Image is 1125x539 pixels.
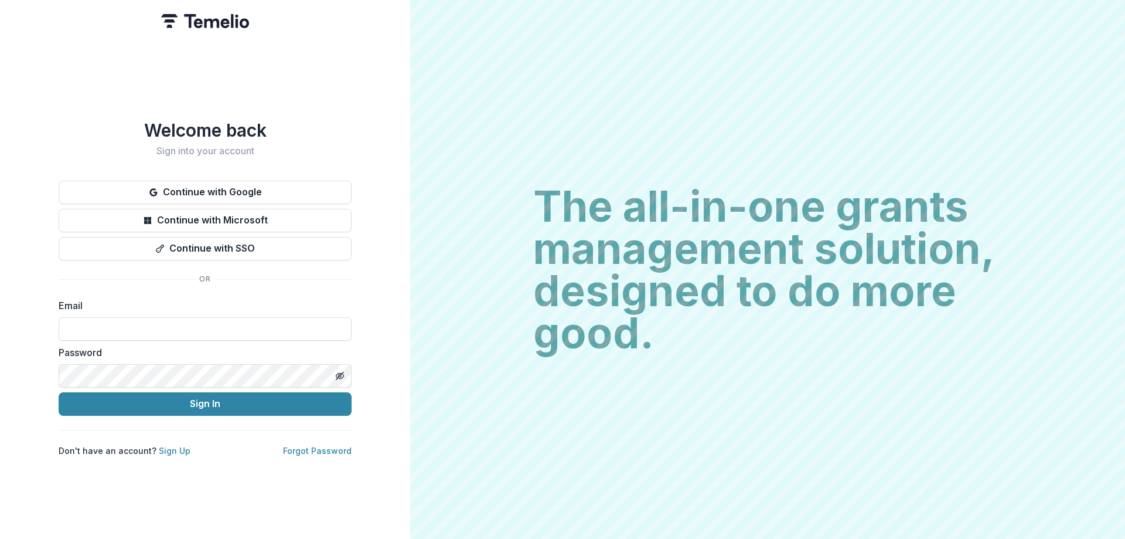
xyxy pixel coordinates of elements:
button: Toggle password visibility [330,367,349,385]
label: Password [59,345,345,360]
h2: Sign into your account [59,145,352,157]
button: Continue with Microsoft [59,209,352,232]
a: Forgot Password [283,446,352,456]
label: Email [59,299,345,313]
img: Temelio [161,14,249,28]
a: Sign Up [159,446,190,456]
p: Don't have an account? [59,445,190,457]
button: Sign In [59,392,352,416]
button: Continue with Google [59,181,352,204]
button: Continue with SSO [59,237,352,260]
h1: Welcome back [59,120,352,141]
